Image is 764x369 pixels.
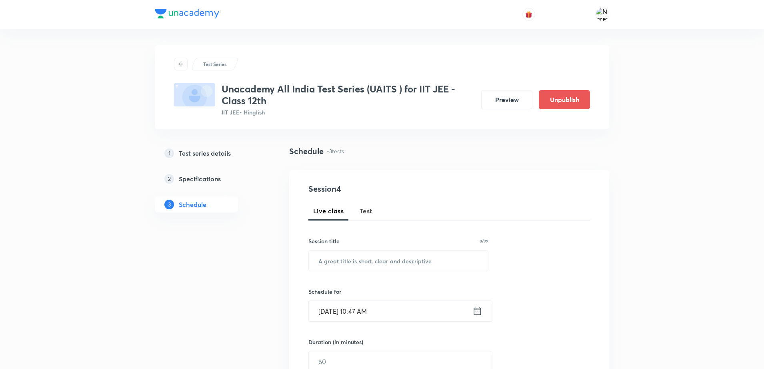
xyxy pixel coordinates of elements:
a: 1Test series details [155,145,264,161]
h4: Session 4 [308,183,454,195]
p: • 3 tests [327,147,344,155]
a: Company Logo [155,9,219,20]
p: 2 [164,174,174,184]
button: Unpublish [539,90,590,109]
p: 3 [164,200,174,209]
span: Test [360,206,372,216]
img: avatar [525,11,532,18]
button: avatar [522,8,535,21]
p: IIT JEE • Hinglish [222,108,475,116]
h4: Schedule [289,145,324,157]
h3: Unacademy All India Test Series (UAITS ) for IIT JEE - Class 12th [222,83,475,106]
img: Company Logo [155,9,219,18]
h5: Test series details [179,148,231,158]
p: Test Series [203,60,226,68]
h5: Specifications [179,174,221,184]
h6: Duration (in minutes) [308,338,363,346]
h6: Schedule for [308,287,488,296]
a: 2Specifications [155,171,264,187]
h6: Session title [308,237,340,245]
h5: Schedule [179,200,206,209]
img: Naresh Kumar [596,8,609,21]
p: 0/99 [480,239,488,243]
img: fallback-thumbnail.png [174,83,215,106]
span: Live class [313,206,344,216]
input: A great title is short, clear and descriptive [309,251,488,271]
button: Preview [481,90,532,109]
p: 1 [164,148,174,158]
